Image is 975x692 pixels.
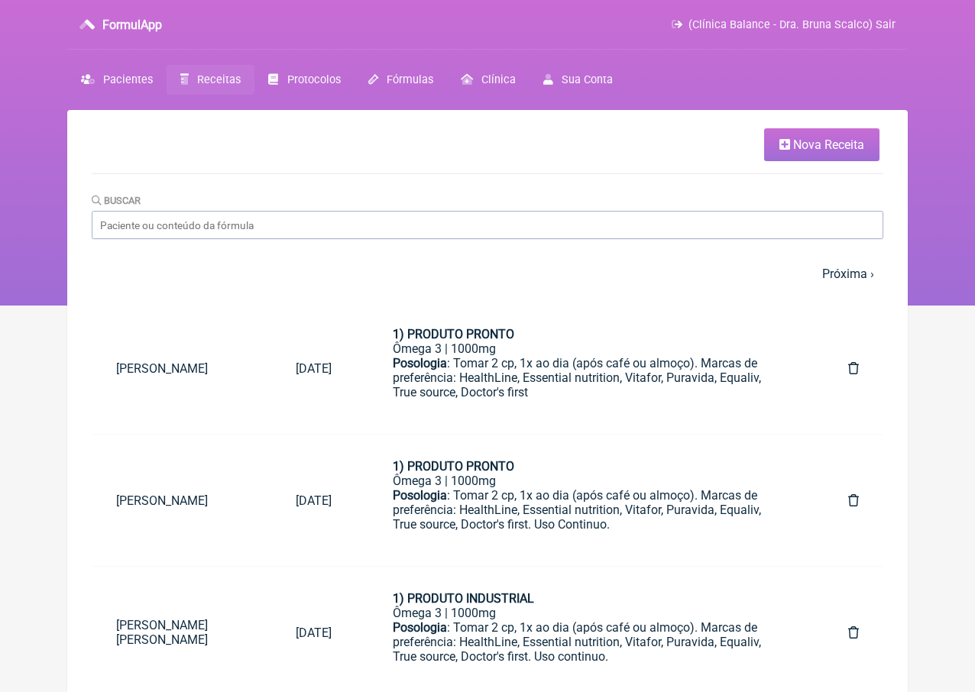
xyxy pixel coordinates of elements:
div: Ômega 3 | 1000mg [393,474,787,488]
a: [DATE] [271,613,356,652]
span: Protocolos [287,73,341,86]
a: Sua Conta [530,65,627,95]
a: [PERSON_NAME] [92,349,271,388]
div: Ômega 3 | 1000mg [393,341,787,356]
strong: 1) PRODUTO INDUSTRIAL [393,591,534,606]
nav: pager [92,257,883,290]
strong: Posologia [393,488,447,503]
a: Protocolos [254,65,354,95]
a: Clínica [447,65,530,95]
div: : Tomar 2 cp, 1x ao dia (após café ou almoço). Marcas de preferência: HealthLine, Essential nutri... [393,488,787,562]
a: [DATE] [271,349,356,388]
strong: 1) PRODUTO PRONTO [393,459,514,474]
a: Fórmulas [355,65,447,95]
span: Nova Receita [793,137,864,152]
a: [PERSON_NAME] [92,481,271,520]
div: : Tomar 2 cp, 1x ao dia (após café ou almoço). Marcas de preferência: HealthLine, Essential nutri... [393,356,787,430]
a: Próxima › [822,267,874,281]
strong: 1) PRODUTO PRONTO [393,327,514,341]
a: 1) PRODUTO PRONTOÔmega 3 | 1000mgPosologia: Tomar 2 cp, 1x ao dia (após café ou almoço). Marcas d... [368,315,811,422]
a: 1) PRODUTO PRONTOÔmega 3 | 1000mgPosologia: Tomar 2 cp, 1x ao dia (após café ou almoço). Marcas d... [368,447,811,554]
a: 1) PRODUTO INDUSTRIALÔmega 3 | 1000mgPosologia: Tomar 2 cp, 1x ao dia (após café ou almoço). Marc... [368,579,811,686]
h3: FormulApp [102,18,162,32]
a: Nova Receita [764,128,879,161]
strong: Posologia [393,620,447,635]
a: Receitas [167,65,254,95]
span: Fórmulas [387,73,433,86]
span: Pacientes [103,73,153,86]
div: Ômega 3 | 1000mg [393,606,787,620]
strong: Posologia [393,356,447,370]
a: [PERSON_NAME] [PERSON_NAME] [92,606,271,659]
span: Sua Conta [562,73,613,86]
a: Pacientes [67,65,167,95]
span: Clínica [481,73,516,86]
span: (Clínica Balance - Dra. Bruna Scalco) Sair [688,18,896,31]
a: [DATE] [271,481,356,520]
label: Buscar [92,195,141,206]
span: Receitas [197,73,241,86]
a: (Clínica Balance - Dra. Bruna Scalco) Sair [672,18,896,31]
input: Paciente ou conteúdo da fórmula [92,211,883,239]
